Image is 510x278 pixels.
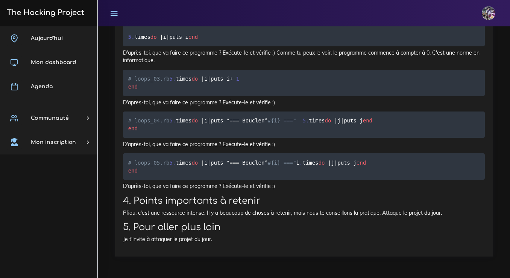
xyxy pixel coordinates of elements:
[31,84,53,89] span: Agenda
[123,209,485,217] p: Pfiou, c'est une ressource intense. Il y a beaucoup de choses à retenir, mais nous te conseillons...
[236,76,239,82] span: 1
[191,159,198,165] span: do
[131,34,134,40] span: .
[166,34,169,40] span: |
[128,84,138,90] span: end
[328,159,331,165] span: |
[128,34,131,40] span: 5
[173,76,176,82] span: .
[173,118,176,124] span: .
[268,118,296,124] span: #{i} ==="
[123,222,485,233] h2: 5. Pour aller plus loin
[299,159,302,165] span: .
[268,159,296,165] span: #{i} ==="
[242,118,261,124] span: Boucle
[325,118,331,124] span: do
[31,35,63,41] span: Aujourd'hui
[236,159,239,165] span: =
[191,76,198,82] span: do
[123,99,485,106] p: D'après-toi, que va faire ce programme ? Exécute-le et vérifie ;)
[188,34,198,40] span: end
[31,115,69,121] span: Communauté
[128,116,376,133] code: times i puts " n° times j puts j
[128,1,331,41] code: times index puts index times you_can_chose_any_name puts you_can_chose_any_name times i puts i
[191,118,198,124] span: do
[123,49,485,64] p: D'après-toi, que va faire ce programme ? Exécute-le et vérifie ;) Comme tu peux le voir, le progr...
[123,196,485,206] h2: 4. Points importants à retenir
[334,159,337,165] span: |
[169,159,172,165] span: 5
[150,34,157,40] span: do
[123,235,485,243] p: Je t'invite à attaquer le projet du jour.
[5,9,84,17] h3: The Hacking Project
[128,75,239,91] code: times i puts i
[302,118,305,124] span: 5
[31,139,76,145] span: Mon inscription
[201,76,204,82] span: |
[169,76,172,82] span: 5
[230,76,233,82] span: +
[319,159,325,165] span: do
[208,159,211,165] span: |
[482,6,495,20] img: eg54bupqcshyolnhdacp.jpg
[128,167,138,173] span: end
[123,141,485,148] p: D'après-toi, que va faire ce programme ? Exécute-le et vérifie ;)
[306,118,309,124] span: .
[236,118,239,124] span: =
[128,125,138,131] span: end
[31,60,76,65] span: Mon dashboard
[128,76,170,82] span: # loops_03.rb
[363,118,372,124] span: end
[128,159,369,175] code: times i puts " n° i times j puts j
[169,118,172,124] span: 5
[201,159,204,165] span: |
[160,34,163,40] span: |
[128,118,170,124] span: # loops_04.rb
[230,159,236,165] span: ==
[242,159,261,165] span: Boucle
[334,118,337,124] span: |
[201,118,204,124] span: |
[357,159,366,165] span: end
[123,182,485,190] p: D'après-toi, que va faire ce programme ? Exécute-le et vérifie ;)
[341,118,344,124] span: |
[230,118,236,124] span: ==
[128,159,170,165] span: # loops_05.rb
[173,159,176,165] span: .
[208,76,211,82] span: |
[208,118,211,124] span: |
